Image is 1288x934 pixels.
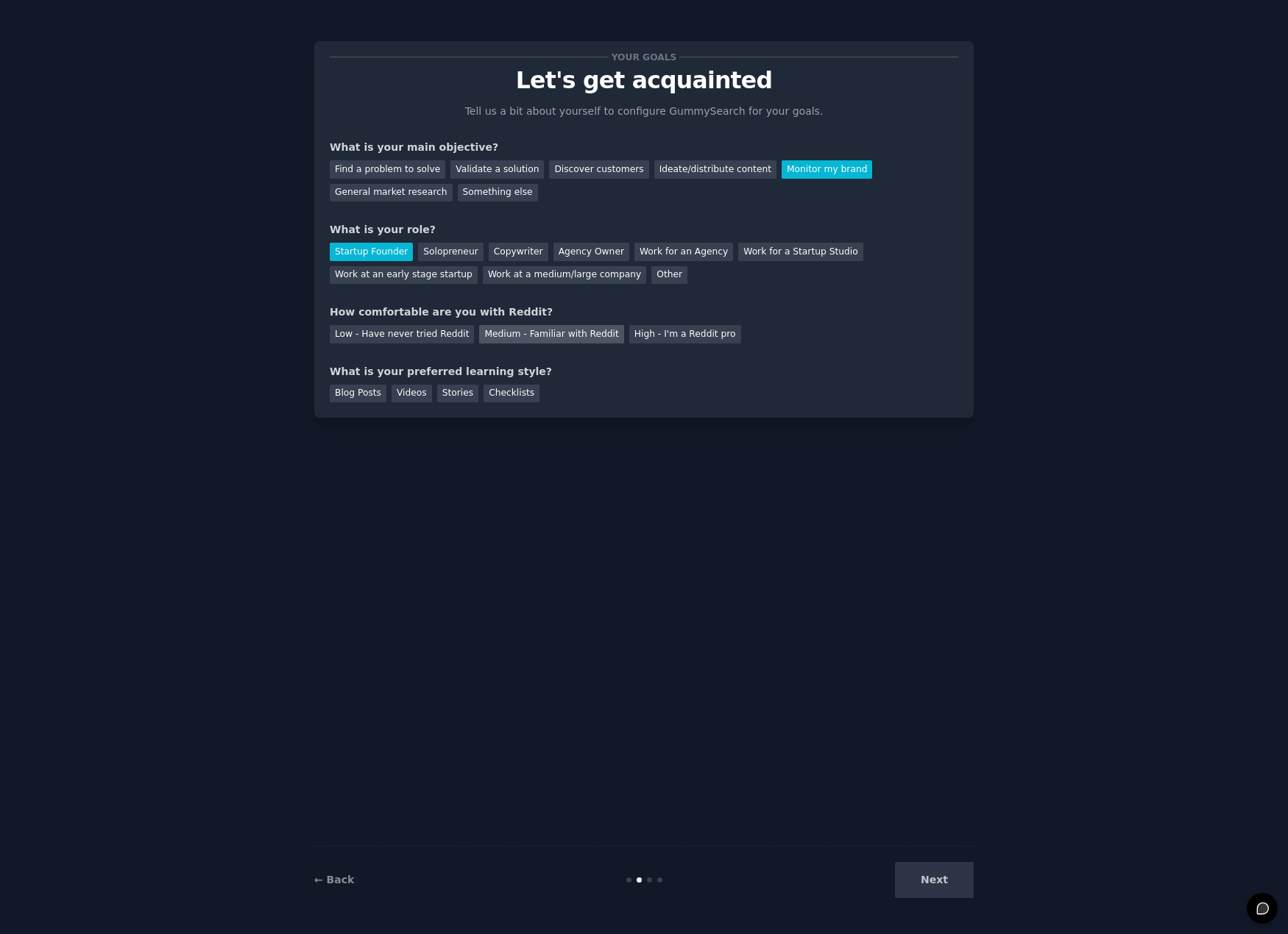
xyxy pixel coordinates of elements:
div: How comfortable are you with Reddit? [330,304,958,320]
div: Medium - Familiar with Reddit [479,325,623,343]
div: Work at a medium/large company [483,266,646,285]
div: Validate a solution [450,160,544,179]
div: Work for an Agency [634,243,733,261]
div: High - I'm a Reddit pro [629,325,741,343]
div: Find a problem to solve [330,160,445,179]
div: Agency Owner [553,243,629,261]
div: Work for a Startup Studio [738,243,863,261]
div: Copywriter [489,243,548,261]
div: Videos [392,385,432,403]
div: What is your role? [330,222,958,238]
div: What is your preferred learning style? [330,364,958,379]
p: Let's get acquainted [330,68,958,93]
div: Something else [458,184,538,202]
div: What is your main objective? [330,140,958,155]
div: Stories [437,385,478,403]
div: Other [651,266,687,285]
div: Startup Founder [330,243,413,261]
div: Ideate/distribute content [654,160,776,179]
div: Discover customers [549,160,648,179]
div: General market research [330,184,453,202]
div: Low - Have never tried Reddit [330,325,474,343]
p: Tell us a bit about yourself to configure GummySearch for your goals. [459,104,829,119]
a: ← Back [314,874,354,885]
div: Checklists [484,385,539,403]
div: Solopreneur [418,243,483,261]
div: Monitor my brand [782,160,872,179]
div: Blog Posts [330,385,386,403]
div: Work at an early stage startup [330,266,478,285]
span: Your goals [609,49,679,65]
